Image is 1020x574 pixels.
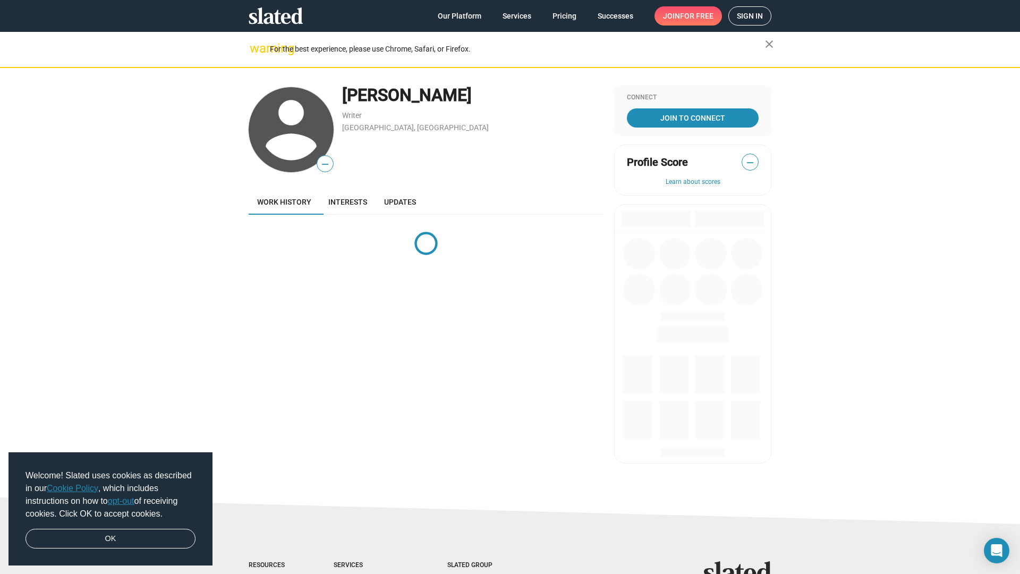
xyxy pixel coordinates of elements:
span: for free [680,6,713,26]
button: Learn about scores [627,178,759,187]
div: Slated Group [447,561,520,570]
div: Resources [249,561,291,570]
a: Sign in [728,6,771,26]
div: [PERSON_NAME] [342,84,603,107]
span: Work history [257,198,311,206]
a: Join To Connect [627,108,759,128]
span: Join To Connect [629,108,756,128]
a: Successes [589,6,642,26]
span: Sign in [737,7,763,25]
a: Our Platform [429,6,490,26]
div: For the best experience, please use Chrome, Safari, or Firefox. [270,42,765,56]
a: Work history [249,189,320,215]
span: Pricing [552,6,576,26]
div: Open Intercom Messenger [984,538,1009,563]
span: Our Platform [438,6,481,26]
span: Services [503,6,531,26]
span: Interests [328,198,367,206]
span: Welcome! Slated uses cookies as described in our , which includes instructions on how to of recei... [25,469,195,520]
span: — [317,157,333,171]
div: cookieconsent [8,452,212,566]
span: Successes [598,6,633,26]
a: Joinfor free [654,6,722,26]
div: Connect [627,94,759,102]
mat-icon: warning [250,42,262,55]
a: Cookie Policy [47,484,98,493]
a: Updates [376,189,424,215]
span: Updates [384,198,416,206]
a: Services [494,6,540,26]
a: Writer [342,111,362,120]
a: Interests [320,189,376,215]
mat-icon: close [763,38,776,50]
a: dismiss cookie message [25,529,195,549]
span: Join [663,6,713,26]
span: — [742,156,758,170]
span: Profile Score [627,155,688,170]
div: Services [334,561,405,570]
a: opt-out [108,496,134,505]
a: Pricing [544,6,585,26]
a: [GEOGRAPHIC_DATA], [GEOGRAPHIC_DATA] [342,123,489,132]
